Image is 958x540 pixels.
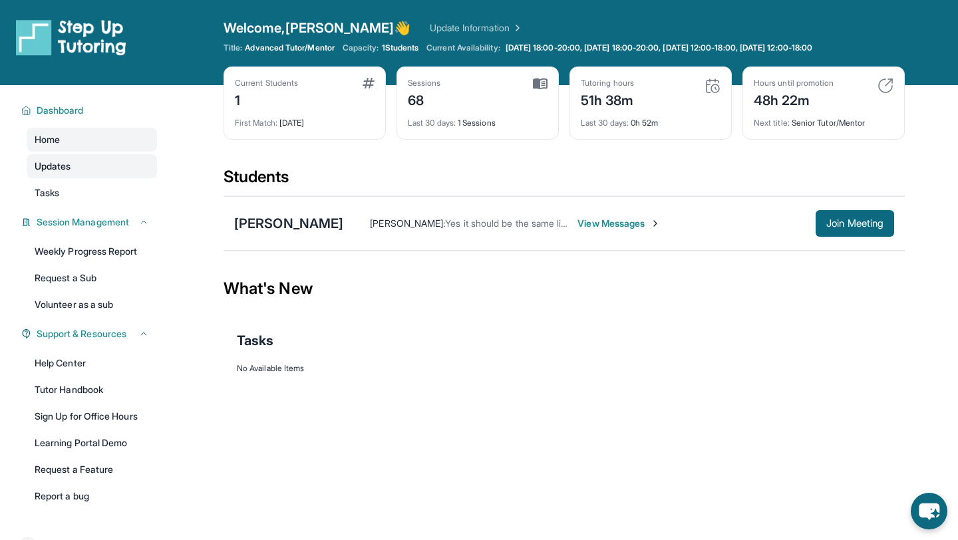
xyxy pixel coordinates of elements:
[705,78,720,94] img: card
[426,43,500,53] span: Current Availability:
[35,186,59,200] span: Tasks
[878,78,893,94] img: card
[31,327,149,340] button: Support & Resources
[650,218,661,229] img: Chevron-Right
[408,78,441,88] div: Sessions
[911,493,947,529] button: chat-button
[27,266,157,290] a: Request a Sub
[224,259,905,318] div: What's New
[754,110,893,128] div: Senior Tutor/Mentor
[408,88,441,110] div: 68
[27,351,157,375] a: Help Center
[581,110,720,128] div: 0h 52m
[37,215,129,229] span: Session Management
[816,210,894,237] button: Join Meeting
[27,484,157,508] a: Report a bug
[506,43,812,53] span: [DATE] 18:00-20:00, [DATE] 18:00-20:00, [DATE] 12:00-18:00, [DATE] 12:00-18:00
[27,431,157,455] a: Learning Portal Demo
[503,43,815,53] a: [DATE] 18:00-20:00, [DATE] 18:00-20:00, [DATE] 12:00-18:00, [DATE] 12:00-18:00
[235,88,298,110] div: 1
[31,104,149,117] button: Dashboard
[237,331,273,350] span: Tasks
[37,104,84,117] span: Dashboard
[224,19,411,37] span: Welcome, [PERSON_NAME] 👋
[430,21,523,35] a: Update Information
[224,43,242,53] span: Title:
[826,219,883,227] span: Join Meeting
[35,160,71,173] span: Updates
[581,78,634,88] div: Tutoring hours
[234,214,343,233] div: [PERSON_NAME]
[235,118,277,128] span: First Match :
[245,43,334,53] span: Advanced Tutor/Mentor
[235,78,298,88] div: Current Students
[754,118,790,128] span: Next title :
[31,215,149,229] button: Session Management
[408,110,548,128] div: 1 Sessions
[370,217,445,229] span: [PERSON_NAME] :
[37,327,126,340] span: Support & Resources
[581,88,634,110] div: 51h 38m
[754,88,834,110] div: 48h 22m
[445,217,573,229] span: Yes it should be the same link!
[27,128,157,152] a: Home
[35,133,60,146] span: Home
[382,43,419,53] span: 1 Students
[235,110,375,128] div: [DATE]
[237,363,891,374] div: No Available Items
[363,78,375,88] img: card
[224,166,905,196] div: Students
[408,118,456,128] span: Last 30 days :
[16,19,126,56] img: logo
[533,78,548,90] img: card
[27,181,157,205] a: Tasks
[754,78,834,88] div: Hours until promotion
[27,378,157,402] a: Tutor Handbook
[577,217,661,230] span: View Messages
[581,118,629,128] span: Last 30 days :
[343,43,379,53] span: Capacity:
[27,458,157,481] a: Request a Feature
[27,239,157,263] a: Weekly Progress Report
[510,21,523,35] img: Chevron Right
[27,404,157,428] a: Sign Up for Office Hours
[27,293,157,317] a: Volunteer as a sub
[27,154,157,178] a: Updates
